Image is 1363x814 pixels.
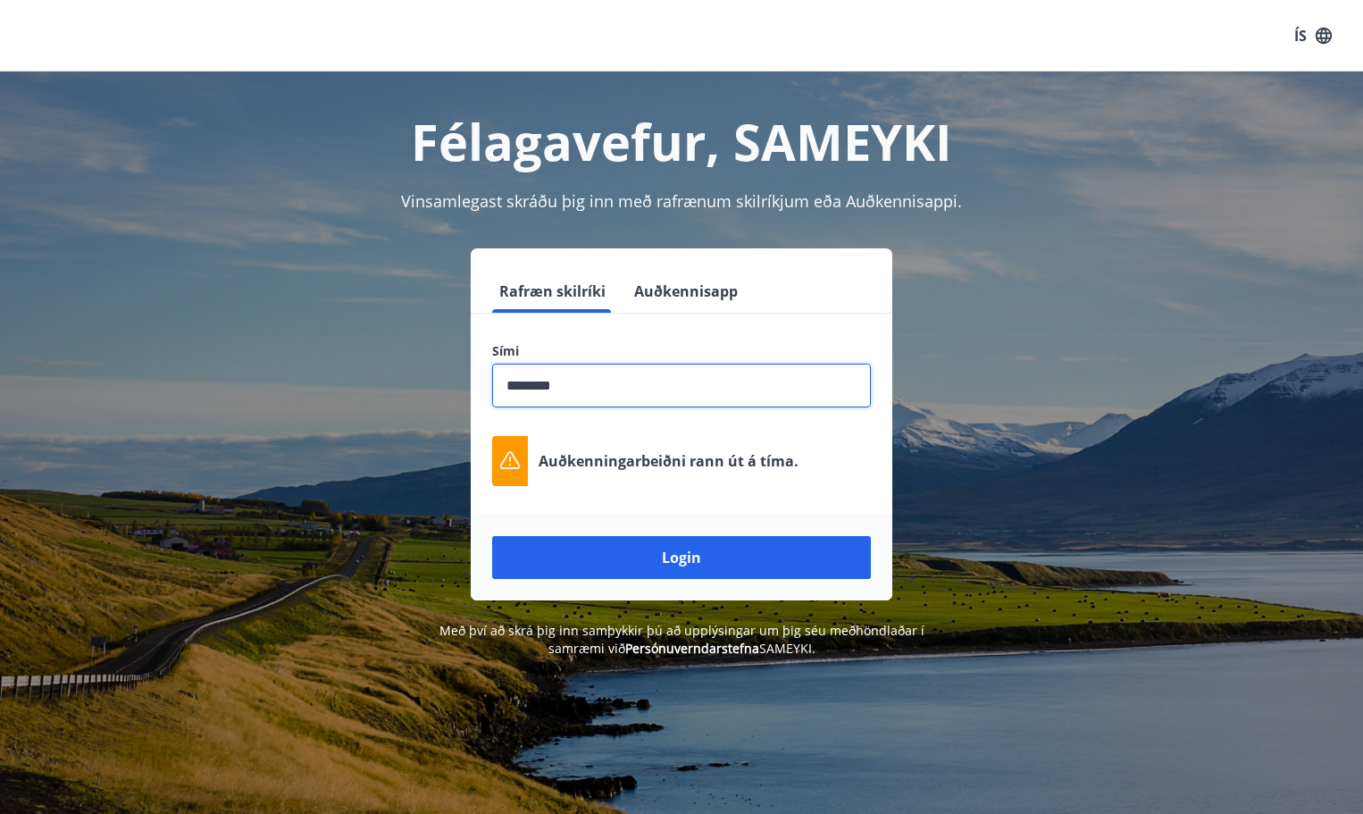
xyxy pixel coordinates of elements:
[492,270,613,313] button: Rafræn skilríki
[492,342,871,360] label: Sími
[539,451,799,471] p: Auðkenningarbeiðni rann út á tíma.
[492,536,871,579] button: Login
[401,190,962,212] span: Vinsamlegast skráðu þig inn með rafrænum skilríkjum eða Auðkennisappi.
[625,640,759,657] a: Persónuverndarstefna
[1284,20,1342,52] button: ÍS
[439,622,924,657] span: Með því að skrá þig inn samþykkir þú að upplýsingar um þig séu meðhöndlaðar í samræmi við SAMEYKI.
[627,270,745,313] button: Auðkennisapp
[60,107,1303,175] h1: Félagavefur, SAMEYKI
